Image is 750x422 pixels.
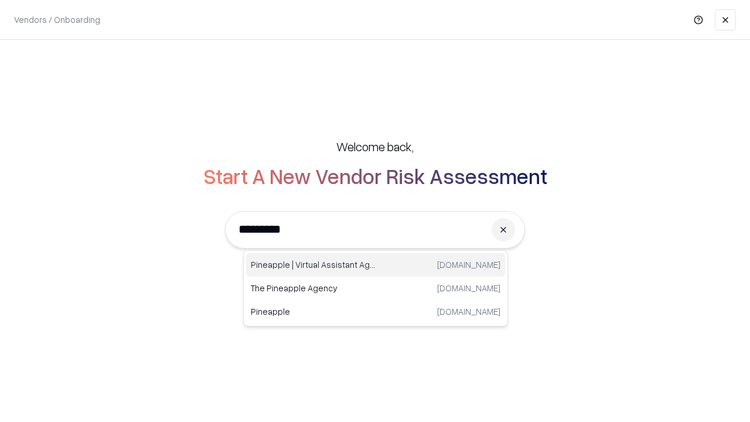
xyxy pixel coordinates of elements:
p: Pineapple | Virtual Assistant Agency [251,258,376,271]
p: [DOMAIN_NAME] [437,258,500,271]
p: Pineapple [251,305,376,318]
h5: Welcome back, [336,138,414,155]
p: Vendors / Onboarding [14,13,100,26]
h2: Start A New Vendor Risk Assessment [203,164,547,188]
p: [DOMAIN_NAME] [437,305,500,318]
div: Suggestions [243,250,508,326]
p: The Pineapple Agency [251,282,376,294]
p: [DOMAIN_NAME] [437,282,500,294]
